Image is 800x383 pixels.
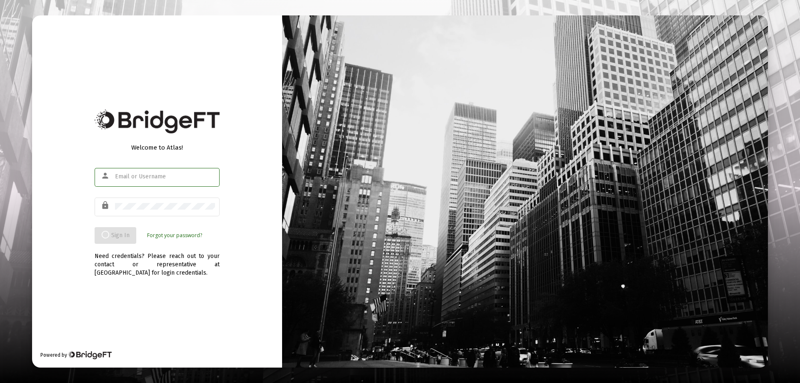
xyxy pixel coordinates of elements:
span: Sign In [101,232,130,239]
button: Sign In [95,227,136,244]
div: Powered by [40,351,112,359]
mat-icon: lock [101,200,111,210]
mat-icon: person [101,171,111,181]
div: Need credentials? Please reach out to your contact or representative at [GEOGRAPHIC_DATA] for log... [95,244,220,277]
img: Bridge Financial Technology Logo [95,110,220,133]
a: Forgot your password? [147,231,202,240]
div: Welcome to Atlas! [95,143,220,152]
img: Bridge Financial Technology Logo [68,351,112,359]
input: Email or Username [115,173,215,180]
